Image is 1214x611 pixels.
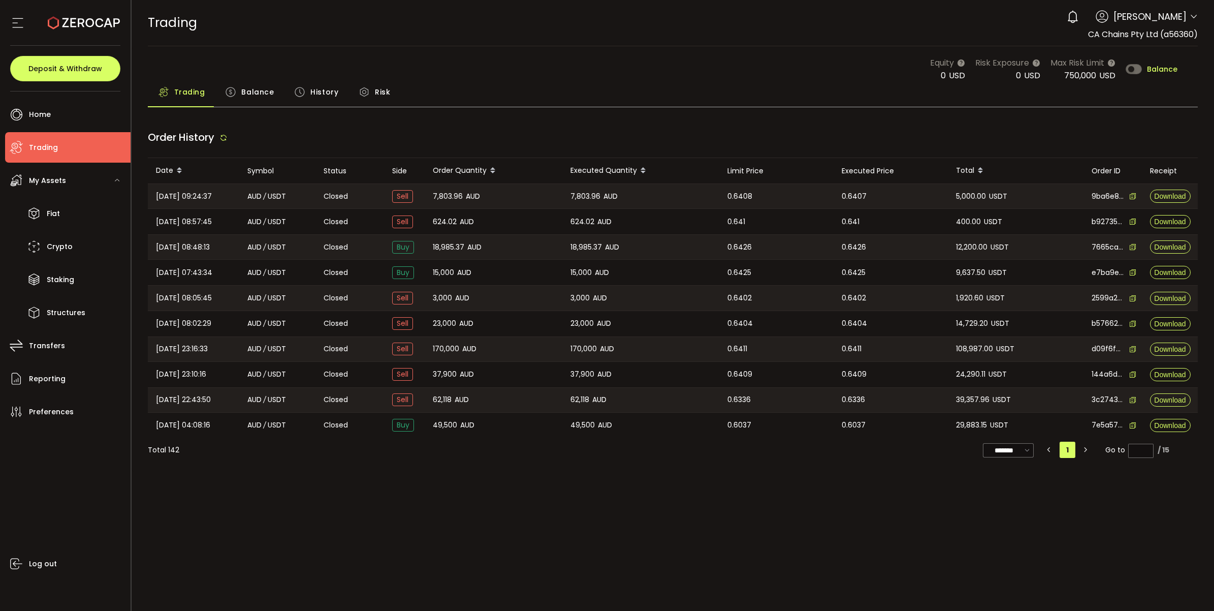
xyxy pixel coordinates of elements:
[842,394,865,406] span: 0.6336
[1050,56,1104,69] span: Max Risk Limit
[570,394,589,406] span: 62,118
[268,292,286,304] span: USDT
[263,369,266,380] em: /
[570,369,594,380] span: 37,900
[247,241,262,253] span: AUD
[1092,369,1124,380] span: 144a6d39-3ffb-43bc-8a9d-e5a66529c998
[392,241,414,254] span: Buy
[842,419,866,431] span: 0.6037
[433,292,452,304] span: 3,000
[392,343,413,355] span: Sell
[156,419,210,431] span: [DATE] 04:08:16
[263,267,266,279] em: /
[324,369,348,380] span: Closed
[324,267,348,278] span: Closed
[247,369,262,380] span: AUD
[727,292,752,304] span: 0.6402
[28,65,102,72] span: Deposit & Withdraw
[263,191,266,202] em: /
[956,369,985,380] span: 24,290.11
[263,216,266,228] em: /
[1150,266,1191,279] button: Download
[1158,445,1169,455] div: / 15
[1150,368,1191,381] button: Download
[268,343,286,355] span: USDT
[592,394,606,406] span: AUD
[1142,165,1198,177] div: Receipt
[156,292,212,304] span: [DATE] 08:05:45
[1154,295,1186,302] span: Download
[570,241,602,253] span: 18,985.37
[1154,396,1186,404] span: Download
[433,191,463,202] span: 7,803.96
[433,241,464,253] span: 18,985.37
[29,140,58,155] span: Trading
[459,318,473,329] span: AUD
[1154,193,1186,200] span: Download
[425,162,562,179] div: Order Quantity
[263,394,266,406] em: /
[324,318,348,329] span: Closed
[1150,240,1191,254] button: Download
[593,292,607,304] span: AUD
[174,82,205,102] span: Trading
[603,191,618,202] span: AUD
[462,343,476,355] span: AUD
[375,82,390,102] span: Risk
[268,191,286,202] span: USDT
[392,317,413,330] span: Sell
[324,344,348,354] span: Closed
[148,162,239,179] div: Date
[268,241,286,253] span: USDT
[988,267,1007,279] span: USDT
[47,239,73,254] span: Crypto
[247,216,262,228] span: AUD
[263,419,266,431] em: /
[727,191,752,202] span: 0.6408
[1092,344,1124,354] span: d09f6fb3-8af7-4064-b7c5-8d9f3d3ecfc8
[1092,318,1124,329] span: b5766201-d92d-4d89-b14b-a914763fe8c4
[941,70,946,81] span: 0
[842,318,867,329] span: 0.6404
[956,292,983,304] span: 1,920.60
[1092,242,1124,253] span: 7665ca89-7554-493f-af95-32222863dfaa
[605,241,619,253] span: AUD
[392,216,413,228] span: Sell
[1150,190,1191,203] button: Download
[433,216,457,228] span: 624.02
[433,318,456,329] span: 23,000
[1154,269,1186,276] span: Download
[268,216,286,228] span: USDT
[996,343,1014,355] span: USDT
[570,292,590,304] span: 3,000
[993,394,1011,406] span: USDT
[991,318,1009,329] span: USDT
[988,369,1007,380] span: USDT
[990,419,1008,431] span: USDT
[392,190,413,203] span: Sell
[324,420,348,431] span: Closed
[268,419,286,431] span: USDT
[956,419,987,431] span: 29,883.15
[433,267,454,279] span: 15,000
[29,173,66,188] span: My Assets
[47,272,74,287] span: Staking
[29,405,74,419] span: Preferences
[156,216,212,228] span: [DATE] 08:57:45
[570,216,594,228] span: 624.02
[156,241,210,253] span: [DATE] 08:48:13
[392,368,413,381] span: Sell
[570,419,595,431] span: 49,500
[29,557,57,571] span: Log out
[263,241,266,253] em: /
[1154,320,1186,327] span: Download
[148,14,197,32] span: Trading
[1088,28,1198,40] span: CA Chains Pty Ltd (a56360)
[1092,293,1124,303] span: 2599a2f9-d739-4166-9349-f3a110e7aa98
[1147,66,1177,73] span: Balance
[727,343,747,355] span: 0.6411
[460,216,474,228] span: AUD
[1092,191,1124,202] span: 9ba6e898-b757-436a-9a75-0c757ee03a1f
[727,394,751,406] span: 0.6336
[842,369,867,380] span: 0.6409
